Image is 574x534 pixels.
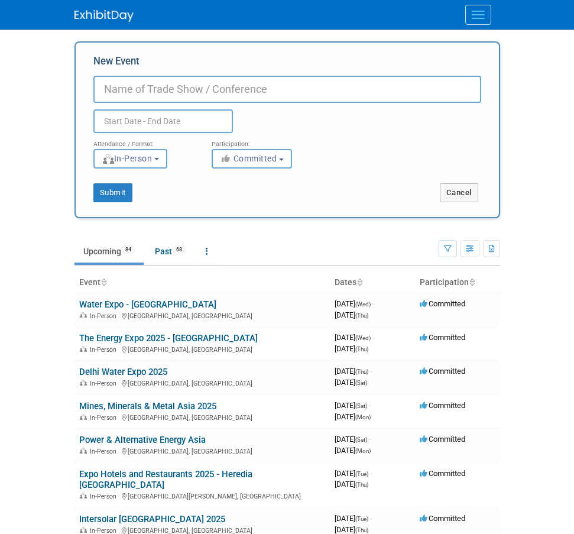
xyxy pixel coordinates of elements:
div: [GEOGRAPHIC_DATA], [GEOGRAPHIC_DATA] [79,446,325,455]
img: In-Person Event [80,380,87,386]
img: In-Person Event [80,414,87,420]
span: [DATE] [335,310,368,319]
span: In-Person [90,312,120,320]
span: (Thu) [355,346,368,352]
a: Past68 [146,240,194,263]
button: In-Person [93,149,167,169]
img: ExhibitDay [74,10,134,22]
a: Mines, Minerals & Metal Asia 2025 [79,401,216,412]
span: [DATE] [335,378,367,387]
span: [DATE] [335,299,374,308]
span: (Sat) [355,403,367,409]
span: Committed [420,435,465,444]
th: Dates [330,273,415,293]
input: Name of Trade Show / Conference [93,76,481,103]
span: - [370,469,372,478]
span: [DATE] [335,401,371,410]
img: In-Person Event [80,312,87,318]
span: Committed [420,514,465,523]
span: (Sat) [355,436,367,443]
a: Sort by Event Name [100,277,106,287]
a: Power & Alternative Energy Asia [79,435,206,445]
span: (Sat) [355,380,367,386]
div: [GEOGRAPHIC_DATA], [GEOGRAPHIC_DATA] [79,412,325,422]
span: In-Person [102,154,153,163]
a: Expo Hotels and Restaurants 2025 - Heredia [GEOGRAPHIC_DATA] [79,469,252,491]
span: - [372,299,374,308]
span: [DATE] [335,367,372,376]
span: (Tue) [355,471,368,477]
span: [DATE] [335,412,371,421]
button: Submit [93,183,132,202]
span: In-Person [90,346,120,354]
a: The Energy Expo 2025 - [GEOGRAPHIC_DATA] [79,333,258,344]
a: Sort by Start Date [356,277,362,287]
span: (Wed) [355,335,371,341]
img: In-Person Event [80,448,87,454]
button: Menu [465,5,491,25]
input: Start Date - End Date [93,109,233,133]
span: [DATE] [335,469,372,478]
div: [GEOGRAPHIC_DATA], [GEOGRAPHIC_DATA] [79,344,325,354]
span: In-Person [90,448,120,455]
span: Committed [420,299,465,308]
span: (Mon) [355,448,371,454]
button: Cancel [440,183,478,202]
div: Participation: [212,133,312,148]
span: (Tue) [355,516,368,522]
span: [DATE] [335,480,368,488]
a: Delhi Water Expo 2025 [79,367,167,377]
span: In-Person [90,493,120,500]
th: Event [74,273,330,293]
span: - [370,514,372,523]
span: (Mon) [355,414,371,420]
button: Committed [212,149,292,169]
span: 68 [173,245,186,254]
div: [GEOGRAPHIC_DATA], [GEOGRAPHIC_DATA] [79,310,325,320]
span: - [369,401,371,410]
span: In-Person [90,414,120,422]
span: Committed [420,401,465,410]
span: Committed [220,154,277,163]
div: Attendance / Format: [93,133,194,148]
img: In-Person Event [80,527,87,533]
span: [DATE] [335,525,368,534]
a: Sort by Participation Type [469,277,475,287]
span: - [372,333,374,342]
span: Committed [420,333,465,342]
span: (Thu) [355,368,368,375]
div: [GEOGRAPHIC_DATA][PERSON_NAME], [GEOGRAPHIC_DATA] [79,491,325,500]
span: 84 [122,245,135,254]
div: [GEOGRAPHIC_DATA], [GEOGRAPHIC_DATA] [79,378,325,387]
span: [DATE] [335,446,371,455]
span: - [370,367,372,376]
a: Water Expo - [GEOGRAPHIC_DATA] [79,299,216,310]
span: (Wed) [355,301,371,308]
a: Intersolar [GEOGRAPHIC_DATA] 2025 [79,514,225,525]
span: (Thu) [355,312,368,319]
img: In-Person Event [80,493,87,499]
th: Participation [415,273,500,293]
span: - [369,435,371,444]
span: (Thu) [355,481,368,488]
span: [DATE] [335,514,372,523]
a: Upcoming84 [74,240,144,263]
span: [DATE] [335,333,374,342]
span: (Thu) [355,527,368,533]
img: In-Person Event [80,346,87,352]
span: In-Person [90,380,120,387]
span: [DATE] [335,344,368,353]
span: Committed [420,367,465,376]
span: [DATE] [335,435,371,444]
span: Committed [420,469,465,478]
label: New Event [93,54,140,73]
